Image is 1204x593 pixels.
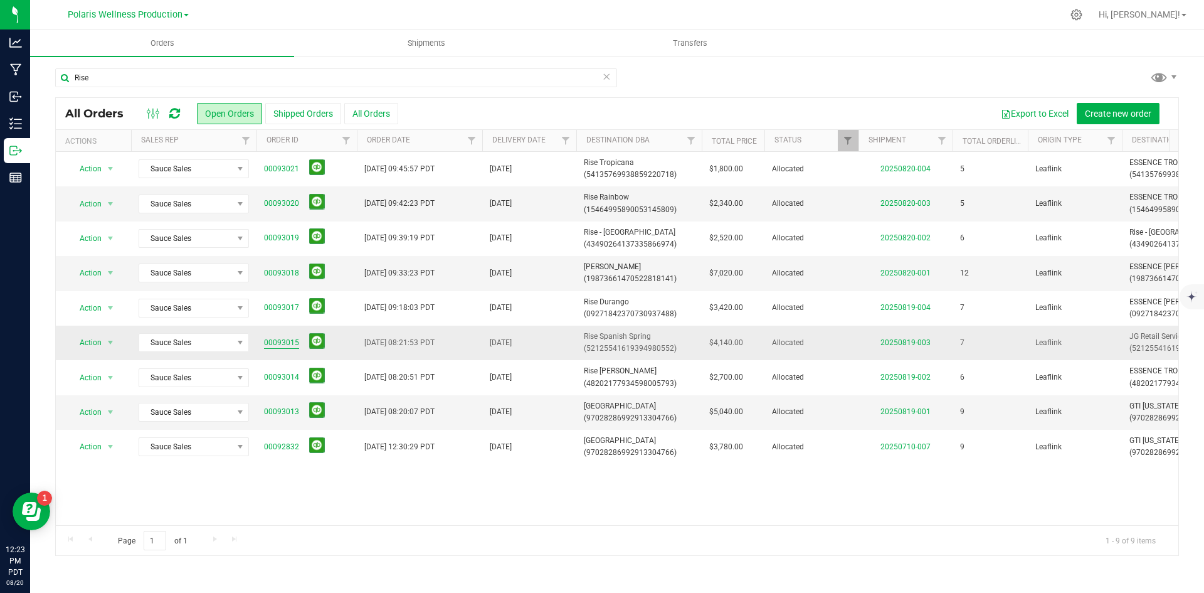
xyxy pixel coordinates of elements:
span: $3,780.00 [709,441,743,453]
a: 20250820-001 [880,269,931,277]
span: Shipments [391,38,462,49]
inline-svg: Reports [9,171,22,184]
a: Total Price [712,137,757,146]
span: Hi, [PERSON_NAME]! [1099,9,1180,19]
span: Leaflink [1035,441,1114,453]
a: 00093020 [264,198,299,210]
span: Leaflink [1035,267,1114,279]
span: select [103,403,119,421]
a: Shipment [869,136,906,144]
a: Filter [556,130,576,151]
span: Action [68,369,102,387]
span: Action [68,264,102,282]
span: Sauce Sales [139,264,233,282]
span: Page of 1 [107,531,198,550]
span: $2,700.00 [709,371,743,383]
span: [DATE] 09:42:23 PDT [364,198,435,210]
a: Filter [681,130,702,151]
span: select [103,264,119,282]
span: Allocated [772,371,851,383]
span: [DATE] 12:30:29 PDT [364,441,435,453]
inline-svg: Inventory [9,117,22,130]
span: Leaflink [1035,163,1114,175]
a: 20250819-002 [880,373,931,382]
span: select [103,369,119,387]
button: Export to Excel [993,103,1077,124]
input: Search Order ID, Destination, Customer PO... [55,68,617,87]
a: 20250820-003 [880,199,931,208]
span: Leaflink [1035,302,1114,314]
button: Shipped Orders [265,103,341,124]
span: Sauce Sales [139,369,233,387]
span: Allocated [772,163,851,175]
a: 00093021 [264,163,299,175]
span: select [103,160,119,178]
span: [DATE] 08:21:53 PDT [364,337,435,349]
span: 7 [960,302,964,314]
a: Orders [30,30,294,56]
span: 12 [960,267,969,279]
button: Create new order [1077,103,1159,124]
button: All Orders [344,103,398,124]
a: 20250820-004 [880,164,931,173]
span: Allocated [772,441,851,453]
a: Filter [838,130,858,151]
a: Filter [236,130,256,151]
span: Action [68,334,102,351]
a: Status [774,136,801,144]
span: [DATE] 09:39:19 PDT [364,232,435,244]
span: 9 [960,441,964,453]
a: 00092832 [264,441,299,453]
span: Allocated [772,267,851,279]
span: Leaflink [1035,371,1114,383]
span: [GEOGRAPHIC_DATA] (97028286992913304766) [584,400,694,424]
span: Rise Rainbow (15464995890053145809) [584,191,694,215]
span: [DATE] [490,406,512,418]
a: 00093013 [264,406,299,418]
span: [DATE] [490,232,512,244]
a: Destination [1132,136,1179,144]
span: Leaflink [1035,232,1114,244]
span: Sauce Sales [139,403,233,421]
a: Filter [462,130,482,151]
span: [DATE] [490,163,512,175]
span: [DATE] [490,441,512,453]
span: select [103,299,119,317]
span: Leaflink [1035,198,1114,210]
span: Action [68,299,102,317]
inline-svg: Manufacturing [9,63,22,76]
span: $1,800.00 [709,163,743,175]
a: 20250820-002 [880,233,931,242]
iframe: Resource center unread badge [37,491,52,506]
span: Polaris Wellness Production [68,9,182,20]
a: 00093014 [264,371,299,383]
span: $3,420.00 [709,302,743,314]
span: [DATE] 09:33:23 PDT [364,267,435,279]
span: Rise [PERSON_NAME] (48202177934598005793) [584,365,694,389]
span: Sauce Sales [139,195,233,213]
input: 1 [144,531,166,550]
a: 20250819-001 [880,407,931,416]
span: Rise - [GEOGRAPHIC_DATA] (43490264137335866974) [584,227,694,250]
span: [DATE] [490,198,512,210]
a: 20250819-003 [880,338,931,347]
span: Create new order [1085,109,1151,119]
span: Allocated [772,337,851,349]
a: 00093018 [264,267,299,279]
span: 7 [960,337,964,349]
span: Clear [602,68,611,85]
span: [GEOGRAPHIC_DATA] (97028286992913304766) [584,435,694,459]
a: Destination DBA [586,136,650,144]
a: Shipments [294,30,558,56]
span: Leaflink [1035,337,1114,349]
span: 5 [960,198,964,210]
a: Transfers [558,30,822,56]
span: Sauce Sales [139,230,233,247]
a: Filter [1101,130,1122,151]
span: $5,040.00 [709,406,743,418]
span: Allocated [772,302,851,314]
a: Filter [932,130,953,151]
div: Manage settings [1069,9,1084,21]
span: Allocated [772,406,851,418]
a: Total Orderlines [963,137,1030,146]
